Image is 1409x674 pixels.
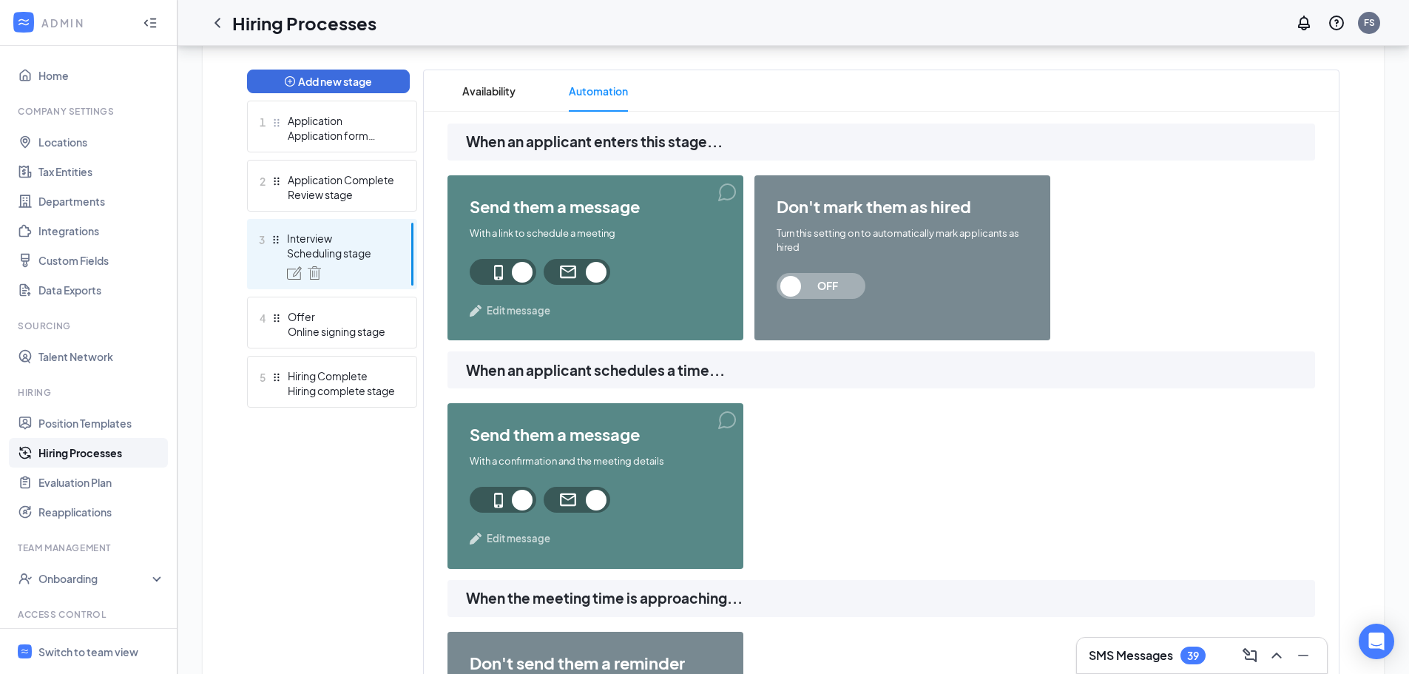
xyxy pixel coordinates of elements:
[569,70,628,112] span: Automation
[470,654,721,672] span: don't send them a reminder
[1265,644,1288,667] button: ChevronUp
[271,313,282,323] svg: Drag
[470,226,721,240] div: With a link to schedule a meeting
[18,320,162,332] div: Sourcing
[38,127,165,157] a: Locations
[777,198,1028,215] span: don't mark them as hired
[271,235,281,245] svg: Drag
[38,438,165,468] a: Hiring Processes
[18,542,162,554] div: Team Management
[470,425,721,443] span: send them a message
[462,70,516,112] span: Availability
[287,246,395,260] div: Scheduling stage
[1238,644,1262,667] button: ComposeMessage
[487,531,550,546] span: Edit message
[38,216,165,246] a: Integrations
[288,128,396,143] div: Application form stage
[287,231,395,246] div: Interview
[1089,647,1173,664] h3: SMS Messages
[1187,650,1199,662] div: 39
[288,324,396,339] div: Online signing stage
[777,226,1028,255] div: Turn this setting on to automatically mark applicants as hired
[288,172,396,187] div: Application Complete
[487,303,550,318] span: Edit message
[18,608,162,621] div: Access control
[18,105,162,118] div: Company Settings
[288,368,396,383] div: Hiring Complete
[38,408,165,438] a: Position Templates
[466,587,1315,610] span: When the meeting time is approaching...
[288,383,396,398] div: Hiring complete stage
[16,15,31,30] svg: WorkstreamLogo
[38,157,165,186] a: Tax Entities
[466,360,1315,382] span: When an applicant schedules a time...
[38,497,165,527] a: Reapplications
[38,275,165,305] a: Data Exports
[1295,14,1313,32] svg: Notifications
[288,113,396,128] div: Application
[1268,647,1285,664] svg: ChevronUp
[271,176,282,186] svg: Drag
[38,186,165,216] a: Departments
[260,368,266,386] span: 5
[260,309,266,327] span: 4
[232,10,376,36] h1: Hiring Processes
[209,14,226,32] svg: ChevronLeft
[288,187,396,202] div: Review stage
[38,468,165,497] a: Evaluation Plan
[259,231,265,249] span: 3
[38,342,165,371] a: Talent Network
[1364,16,1375,29] div: FS
[470,454,721,468] div: With a confirmation and the meeting details
[18,571,33,586] svg: UserCheck
[20,647,30,656] svg: WorkstreamLogo
[795,273,860,299] span: OFF
[38,571,152,586] div: Onboarding
[1328,14,1345,32] svg: QuestionInfo
[470,198,721,215] span: send them a message
[1241,647,1259,664] svg: ComposeMessage
[271,372,282,383] svg: Drag
[18,386,162,399] div: Hiring
[143,16,158,30] svg: Collapse
[260,172,266,190] span: 2
[38,246,165,275] a: Custom Fields
[271,118,282,128] svg: Drag
[38,644,138,659] div: Switch to team view
[1359,624,1394,659] div: Open Intercom Messenger
[260,113,266,131] span: 1
[288,309,396,324] div: Offer
[247,70,410,93] button: plus-circleAdd new stage
[1294,647,1312,664] svg: Minimize
[466,131,1315,153] span: When an applicant enters this stage...
[38,61,165,90] a: Home
[1291,644,1315,667] button: Minimize
[285,76,295,87] span: plus-circle
[41,16,129,30] div: ADMIN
